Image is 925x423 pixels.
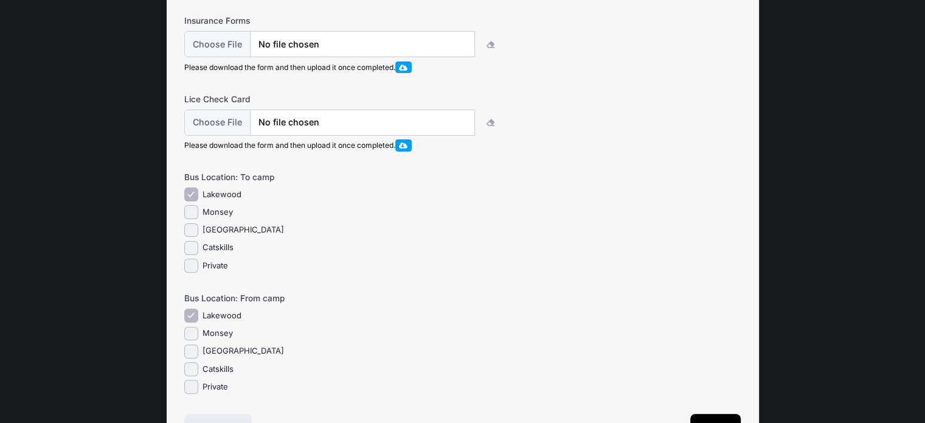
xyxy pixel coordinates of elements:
[184,61,509,73] div: Please download the form and then upload it once completed.
[203,345,284,357] label: [GEOGRAPHIC_DATA]
[184,139,509,151] div: Please download the form and then upload it once completed.
[203,242,234,254] label: Catskills
[203,224,284,236] label: [GEOGRAPHIC_DATA]
[203,363,234,376] label: Catskills
[184,292,370,304] label: Bus Location: From camp
[203,260,228,272] label: Private
[203,206,233,218] label: Monsey
[184,171,370,183] label: Bus Location: To camp
[203,310,241,322] label: Lakewood
[184,15,370,27] label: Insurance Forms
[184,93,370,105] label: Lice Check Card
[203,189,241,201] label: Lakewood
[203,381,228,393] label: Private
[203,327,233,340] label: Monsey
